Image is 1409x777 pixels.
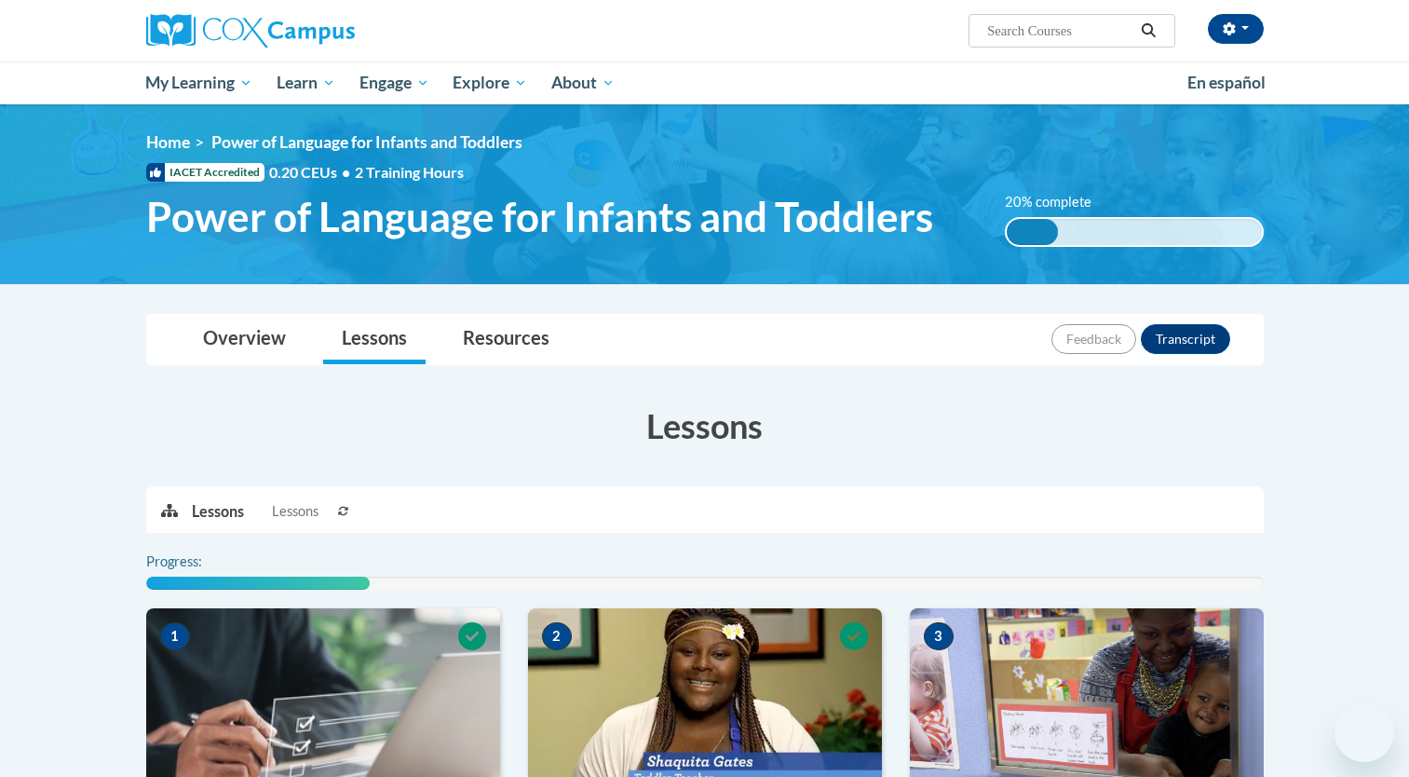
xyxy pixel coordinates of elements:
span: Power of Language for Infants and Toddlers [146,192,933,241]
span: 1 [160,622,190,650]
span: My Learning [145,72,252,94]
label: 20% complete [1005,192,1112,212]
span: Power of Language for Infants and Toddlers [211,132,522,152]
span: IACET Accredited [146,163,264,182]
a: Home [146,132,190,152]
iframe: Button to launch messaging window [1334,702,1394,762]
span: About [551,72,615,94]
span: Lessons [272,501,318,522]
span: Engage [359,72,429,94]
button: Transcript [1141,324,1230,354]
div: 20% complete [1007,219,1058,245]
img: Cox Campus [146,14,355,48]
span: 2 [542,622,572,650]
a: Engage [347,61,441,104]
span: Explore [453,72,527,94]
a: Resources [444,315,568,364]
a: Learn [264,61,347,104]
button: Feedback [1051,324,1136,354]
span: • [342,163,350,181]
label: Progress: [146,552,253,572]
a: My Learning [134,61,265,104]
a: Lessons [323,315,426,364]
span: En español [1187,73,1266,92]
a: Cox Campus [146,14,500,48]
input: Search Courses [985,20,1134,42]
h3: Lessons [146,402,1264,449]
span: 3 [924,622,954,650]
span: 2 Training Hours [355,163,464,181]
a: About [539,61,627,104]
button: Account Settings [1208,14,1264,44]
div: Main menu [118,61,1292,104]
a: En español [1175,63,1278,102]
a: Overview [184,315,305,364]
p: Lessons [192,501,244,522]
a: Explore [440,61,539,104]
span: 0.20 CEUs [269,162,355,183]
span: Learn [277,72,335,94]
button: Search [1134,20,1162,42]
